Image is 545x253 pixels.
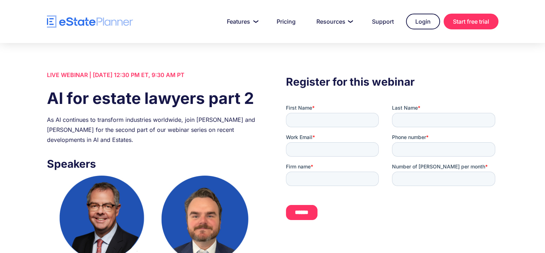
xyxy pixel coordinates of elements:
[47,15,133,28] a: home
[47,115,259,145] div: As AI continues to transform industries worldwide, join [PERSON_NAME] and [PERSON_NAME] for the s...
[47,70,259,80] div: LIVE WEBINAR | [DATE] 12:30 PM ET, 9:30 AM PT
[268,14,304,29] a: Pricing
[406,14,440,29] a: Login
[308,14,360,29] a: Resources
[444,14,498,29] a: Start free trial
[286,104,498,226] iframe: Form 0
[47,87,259,109] h1: AI for estate lawyers part 2
[286,73,498,90] h3: Register for this webinar
[47,156,259,172] h3: Speakers
[218,14,264,29] a: Features
[363,14,402,29] a: Support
